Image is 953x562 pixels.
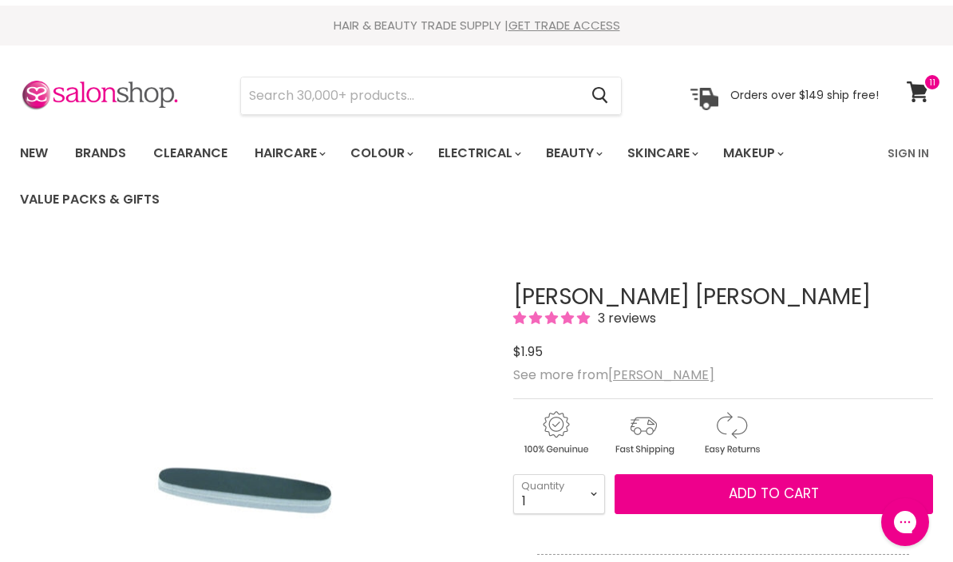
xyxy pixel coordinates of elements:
[730,82,879,97] p: Orders over $149 ship free!
[513,279,933,304] h1: [PERSON_NAME] [PERSON_NAME]
[63,131,138,164] a: Brands
[608,360,714,378] a: [PERSON_NAME]
[8,177,172,211] a: Value Packs & Gifts
[878,131,939,164] a: Sign In
[513,360,714,378] span: See more from
[513,303,593,322] span: 5.00 stars
[243,131,335,164] a: Haircare
[513,403,598,452] img: genuine.gif
[601,403,686,452] img: shipping.gif
[508,11,620,28] a: GET TRADE ACCESS
[141,131,239,164] a: Clearance
[615,469,933,509] button: Add to cart
[579,72,621,109] button: Search
[513,469,605,509] select: Quantity
[873,487,937,546] iframe: Gorgias live chat messenger
[513,337,543,355] span: $1.95
[729,478,819,497] span: Add to cart
[8,131,60,164] a: New
[240,71,622,109] form: Product
[689,403,773,452] img: returns.gif
[426,131,531,164] a: Electrical
[593,303,656,322] span: 3 reviews
[711,131,793,164] a: Makeup
[241,72,579,109] input: Search
[534,131,612,164] a: Beauty
[338,131,423,164] a: Colour
[615,131,708,164] a: Skincare
[8,125,878,217] ul: Main menu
